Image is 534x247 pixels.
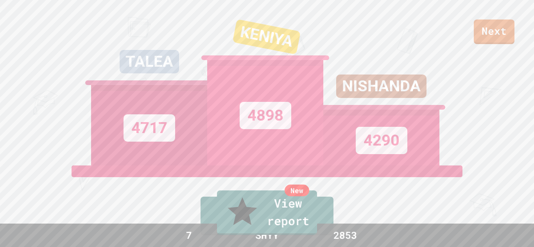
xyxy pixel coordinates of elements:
div: New [285,185,309,196]
a: Next [474,20,514,44]
div: 4290 [356,127,407,154]
a: View report [217,190,317,235]
div: NISHANDA [336,75,426,98]
div: 4717 [124,114,175,142]
div: 4898 [240,102,291,129]
div: KENIYA [232,19,300,55]
div: TALEA [120,50,179,73]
